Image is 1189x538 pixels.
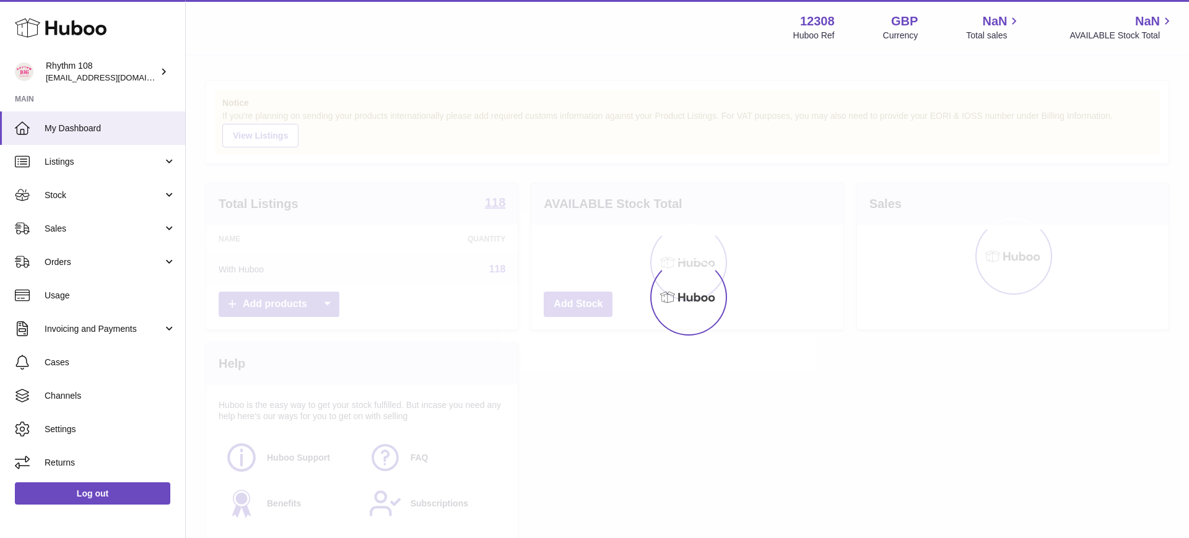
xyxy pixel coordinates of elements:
span: Channels [45,390,176,402]
span: Returns [45,457,176,469]
span: Sales [45,223,163,235]
span: Stock [45,189,163,201]
a: NaN Total sales [966,13,1021,41]
div: Huboo Ref [793,30,835,41]
span: NaN [1135,13,1160,30]
span: My Dashboard [45,123,176,134]
span: Usage [45,290,176,302]
a: NaN AVAILABLE Stock Total [1069,13,1174,41]
span: Settings [45,423,176,435]
a: Log out [15,482,170,505]
span: Orders [45,256,163,268]
span: NaN [982,13,1007,30]
div: Currency [883,30,918,41]
img: internalAdmin-12308@internal.huboo.com [15,63,33,81]
span: AVAILABLE Stock Total [1069,30,1174,41]
span: Invoicing and Payments [45,323,163,335]
span: Total sales [966,30,1021,41]
strong: 12308 [800,13,835,30]
span: [EMAIL_ADDRESS][DOMAIN_NAME] [46,72,182,82]
span: Cases [45,357,176,368]
div: Rhythm 108 [46,60,157,84]
span: Listings [45,156,163,168]
strong: GBP [891,13,918,30]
